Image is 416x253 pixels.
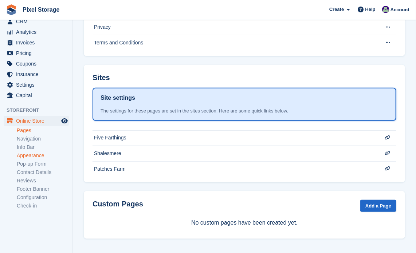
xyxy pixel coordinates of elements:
[16,48,60,58] span: Pricing
[93,146,380,162] td: Shalesmere
[16,90,60,100] span: Capital
[16,27,60,37] span: Analytics
[4,27,69,37] a: menu
[16,37,60,48] span: Invoices
[17,177,69,184] a: Reviews
[16,59,60,69] span: Coupons
[16,16,60,27] span: CRM
[4,90,69,100] a: menu
[4,80,69,90] a: menu
[17,135,69,142] a: Navigation
[17,127,69,134] a: Pages
[4,48,69,58] a: menu
[17,202,69,209] a: Check-in
[20,4,62,16] a: Pixel Storage
[365,6,376,13] span: Help
[17,161,69,167] a: Pop-up Form
[93,35,381,50] td: Terms and Conditions
[391,6,409,13] span: Account
[101,107,388,115] div: The settings for these pages are set in the sites section. Here are some quick links below.
[17,169,69,176] a: Contact Details
[382,6,389,13] img: Ed Simpson
[16,69,60,79] span: Insurance
[6,4,17,15] img: stora-icon-8386f47178a22dfd0bd8f6a31ec36ba5ce8667c1dd55bd0f319d3a0aa187defe.svg
[93,161,380,177] td: Patches Farm
[60,116,69,125] a: Preview store
[4,59,69,69] a: menu
[16,116,60,126] span: Online Store
[93,20,381,35] td: Privacy
[17,144,69,151] a: Info Bar
[17,152,69,159] a: Appearance
[16,80,60,90] span: Settings
[93,74,110,82] h2: Sites
[7,107,72,114] span: Storefront
[93,218,396,227] p: No custom pages have been created yet.
[4,16,69,27] a: menu
[17,186,69,193] a: Footer Banner
[329,6,344,13] span: Create
[4,116,69,126] a: menu
[93,130,380,146] td: Five Farthings
[93,200,143,208] h2: Custom Pages
[101,94,135,102] h1: Site settings
[17,194,69,201] a: Configuration
[4,69,69,79] a: menu
[360,200,396,212] a: Add a Page
[4,37,69,48] a: menu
